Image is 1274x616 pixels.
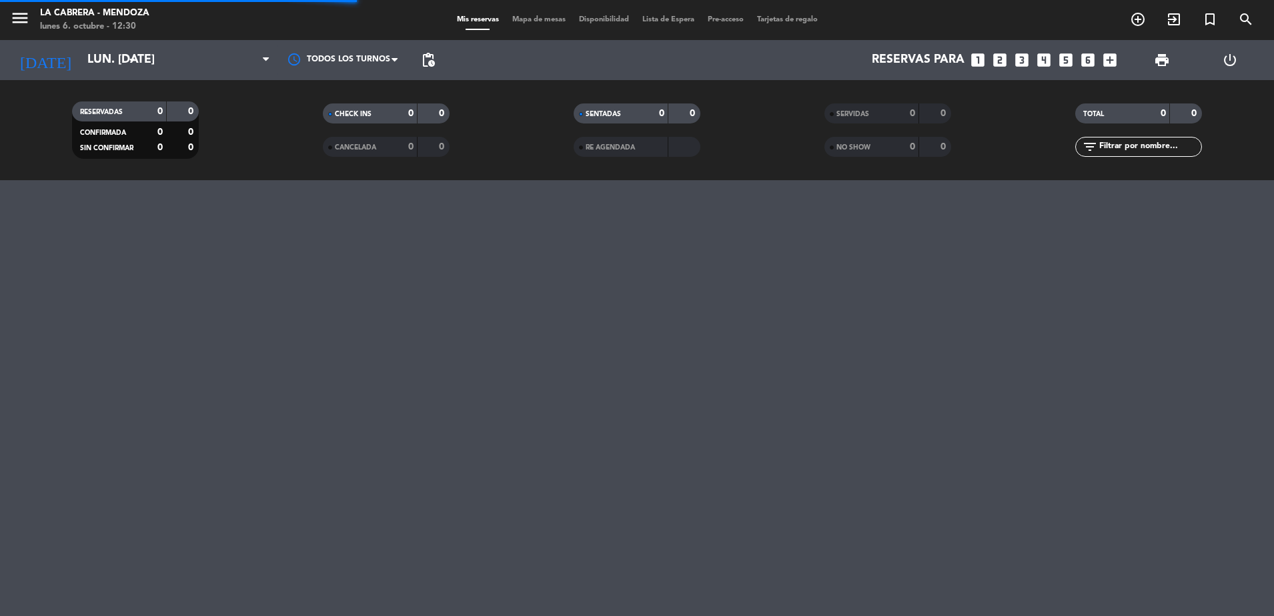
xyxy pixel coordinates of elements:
strong: 0 [910,109,915,118]
span: RESERVADAS [80,109,123,115]
span: Mapa de mesas [506,16,572,23]
span: pending_actions [420,52,436,68]
i: power_settings_new [1222,52,1238,68]
strong: 0 [439,109,447,118]
i: looks_6 [1079,51,1097,69]
span: Lista de Espera [636,16,701,23]
strong: 0 [439,142,447,151]
span: CANCELADA [335,144,376,151]
span: CONFIRMADA [80,129,126,136]
strong: 0 [910,142,915,151]
span: Mis reservas [450,16,506,23]
div: LOG OUT [1196,40,1264,80]
i: add_box [1101,51,1119,69]
span: Disponibilidad [572,16,636,23]
strong: 0 [188,107,196,116]
div: lunes 6. octubre - 12:30 [40,20,149,33]
strong: 0 [408,109,414,118]
div: LA CABRERA - MENDOZA [40,7,149,20]
i: looks_one [969,51,987,69]
span: NO SHOW [836,144,870,151]
strong: 0 [188,127,196,137]
i: turned_in_not [1202,11,1218,27]
strong: 0 [690,109,698,118]
i: menu [10,8,30,28]
strong: 0 [157,107,163,116]
i: filter_list [1082,139,1098,155]
i: arrow_drop_down [124,52,140,68]
span: print [1154,52,1170,68]
strong: 0 [1191,109,1199,118]
input: Filtrar por nombre... [1098,139,1201,154]
button: menu [10,8,30,33]
span: RE AGENDADA [586,144,635,151]
span: Reservas para [872,53,965,67]
i: looks_5 [1057,51,1075,69]
span: SERVIDAS [836,111,869,117]
strong: 0 [188,143,196,152]
i: exit_to_app [1166,11,1182,27]
span: SIN CONFIRMAR [80,145,133,151]
span: CHECK INS [335,111,372,117]
span: Tarjetas de regalo [750,16,824,23]
span: SENTADAS [586,111,621,117]
strong: 0 [659,109,664,118]
i: looks_4 [1035,51,1053,69]
strong: 0 [408,142,414,151]
i: looks_3 [1013,51,1031,69]
i: [DATE] [10,45,81,75]
strong: 0 [157,143,163,152]
strong: 0 [940,109,948,118]
i: search [1238,11,1254,27]
span: Pre-acceso [701,16,750,23]
i: add_circle_outline [1130,11,1146,27]
strong: 0 [157,127,163,137]
strong: 0 [1161,109,1166,118]
span: TOTAL [1083,111,1104,117]
strong: 0 [940,142,948,151]
i: looks_two [991,51,1009,69]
